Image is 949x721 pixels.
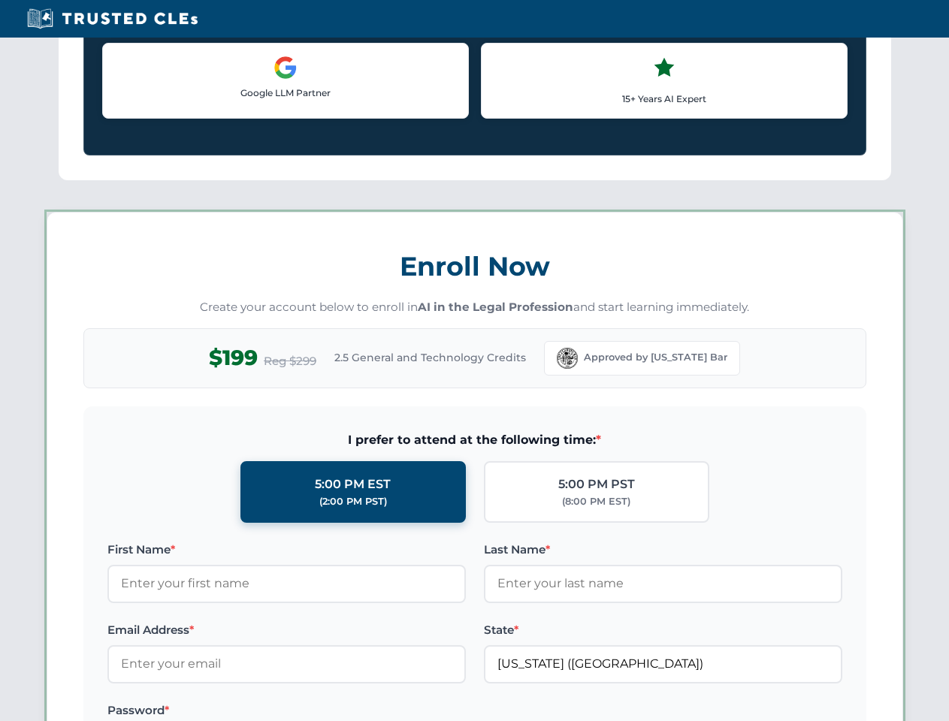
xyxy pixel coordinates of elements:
div: (8:00 PM EST) [562,494,630,509]
p: Create your account below to enroll in and start learning immediately. [83,299,866,316]
span: Reg $299 [264,352,316,370]
img: Google [274,56,298,80]
input: Enter your last name [484,565,842,602]
h3: Enroll Now [83,243,866,290]
span: $199 [209,341,258,375]
div: 5:00 PM EST [315,475,391,494]
img: Trusted CLEs [23,8,202,30]
span: Approved by [US_STATE] Bar [584,350,727,365]
div: 5:00 PM PST [558,475,635,494]
input: Florida (FL) [484,645,842,683]
div: (2:00 PM PST) [319,494,387,509]
label: Last Name [484,541,842,559]
span: 2.5 General and Technology Credits [334,349,526,366]
input: Enter your email [107,645,466,683]
p: Google LLM Partner [115,86,456,100]
img: Florida Bar [557,348,578,369]
span: I prefer to attend at the following time: [107,430,842,450]
strong: AI in the Legal Profession [418,300,573,314]
label: Password [107,701,466,719]
p: 15+ Years AI Expert [494,92,835,106]
label: First Name [107,541,466,559]
input: Enter your first name [107,565,466,602]
label: Email Address [107,621,466,639]
label: State [484,621,842,639]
